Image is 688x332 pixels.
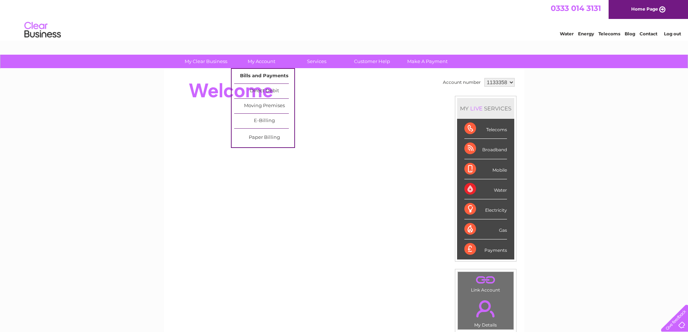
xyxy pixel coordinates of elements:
[464,179,507,199] div: Water
[578,31,594,36] a: Energy
[287,55,347,68] a: Services
[460,274,512,286] a: .
[464,159,507,179] div: Mobile
[441,76,483,89] td: Account number
[234,130,294,145] a: Paper Billing
[464,219,507,239] div: Gas
[551,4,601,13] a: 0333 014 3131
[397,55,457,68] a: Make A Payment
[24,19,61,41] img: logo.png
[172,4,516,35] div: Clear Business is a trading name of Verastar Limited (registered in [GEOGRAPHIC_DATA] No. 3667643...
[469,105,484,112] div: LIVE
[176,55,236,68] a: My Clear Business
[464,199,507,219] div: Electricity
[342,55,402,68] a: Customer Help
[664,31,681,36] a: Log out
[560,31,574,36] a: Water
[598,31,620,36] a: Telecoms
[234,69,294,83] a: Bills and Payments
[457,272,514,294] td: Link Account
[640,31,657,36] a: Contact
[464,119,507,139] div: Telecoms
[231,55,291,68] a: My Account
[460,296,512,321] a: .
[457,98,514,119] div: MY SERVICES
[464,139,507,159] div: Broadband
[234,114,294,128] a: E-Billing
[625,31,635,36] a: Blog
[457,294,514,330] td: My Details
[464,239,507,259] div: Payments
[234,84,294,98] a: Direct Debit
[234,99,294,113] a: Moving Premises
